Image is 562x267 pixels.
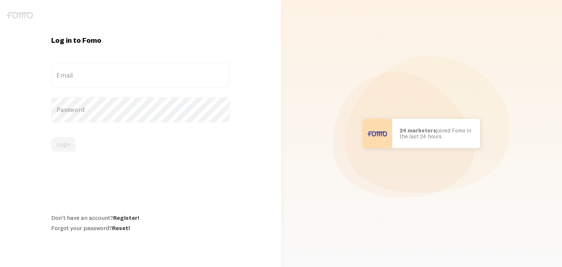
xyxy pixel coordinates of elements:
b: 24 marketers [400,127,436,134]
img: User avatar [363,119,392,148]
div: Don't have an account? [51,214,230,221]
p: joined Fomo in the last 24 hours [400,128,473,140]
img: fomo-logo-gray-b99e0e8ada9f9040e2984d0d95b3b12da0074ffd48d1e5cb62ac37fc77b0b268.svg [7,12,33,19]
h1: Log in to Fomo [51,35,230,45]
a: Register! [113,214,139,221]
label: Email [51,63,230,88]
label: Password [51,97,230,123]
a: Reset! [112,224,130,232]
div: Forgot your password? [51,224,230,232]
